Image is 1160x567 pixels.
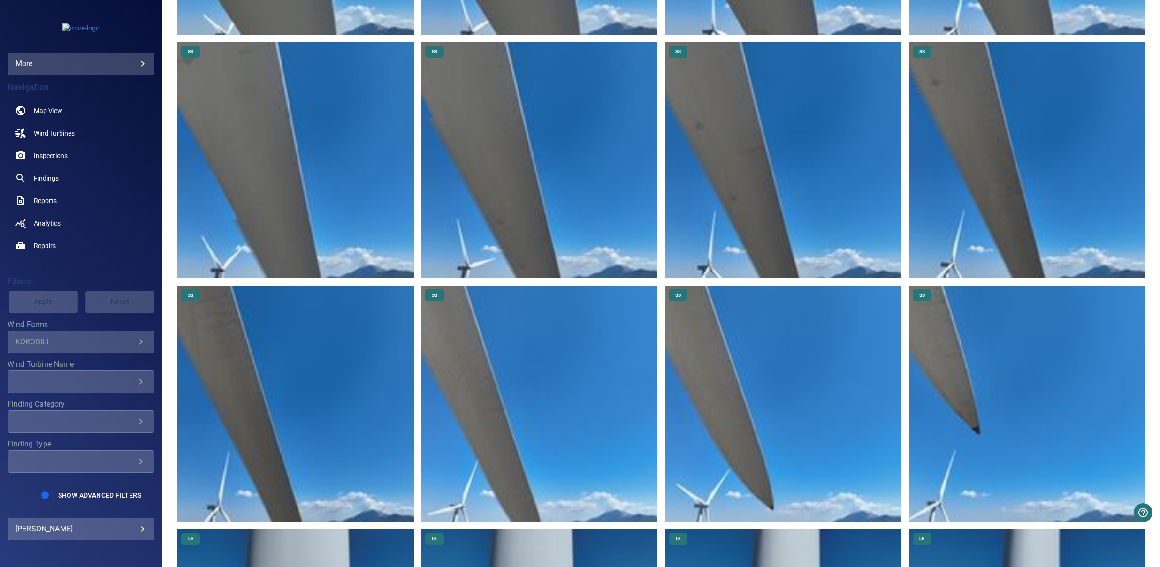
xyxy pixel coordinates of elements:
a: reports noActive [8,189,154,212]
div: Wind Turbine Name [8,370,154,393]
div: more [8,53,154,75]
span: SS [914,48,931,55]
span: Inspections [34,151,68,160]
span: LE [183,536,199,542]
a: findings noActive [8,167,154,189]
div: KOROBILI [15,337,135,346]
label: Wind Farms [8,321,154,328]
span: Reports [34,196,57,205]
span: SS [670,48,687,55]
span: SS [426,48,443,55]
img: more-logo [62,23,99,33]
h4: Filters [8,277,154,286]
div: Wind Farms [8,331,154,353]
div: Finding Category [8,410,154,433]
span: SS [182,292,199,299]
span: Repairs [34,241,56,250]
span: Map View [34,106,62,115]
span: LE [670,536,687,542]
h4: Navigation [8,83,154,92]
a: windturbines noActive [8,122,154,144]
span: LE [914,536,930,542]
button: Show Advanced Filters [53,488,147,503]
span: Show Advanced Filters [58,491,141,499]
div: [PERSON_NAME] [15,522,146,537]
span: SS [670,292,687,299]
a: repairs noActive [8,234,154,257]
a: inspections noActive [8,144,154,167]
div: more [15,56,146,71]
label: Finding Type [8,440,154,448]
label: Wind Turbine Name [8,361,154,368]
a: analytics noActive [8,212,154,234]
span: Analytics [34,219,61,228]
span: SS [914,292,931,299]
label: Finding Category [8,401,154,408]
span: SS [426,292,443,299]
span: Wind Turbines [34,129,75,138]
div: Finding Type [8,450,154,473]
span: SS [182,48,199,55]
a: map noActive [8,99,154,122]
span: LE [426,536,443,542]
span: Findings [34,174,59,183]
